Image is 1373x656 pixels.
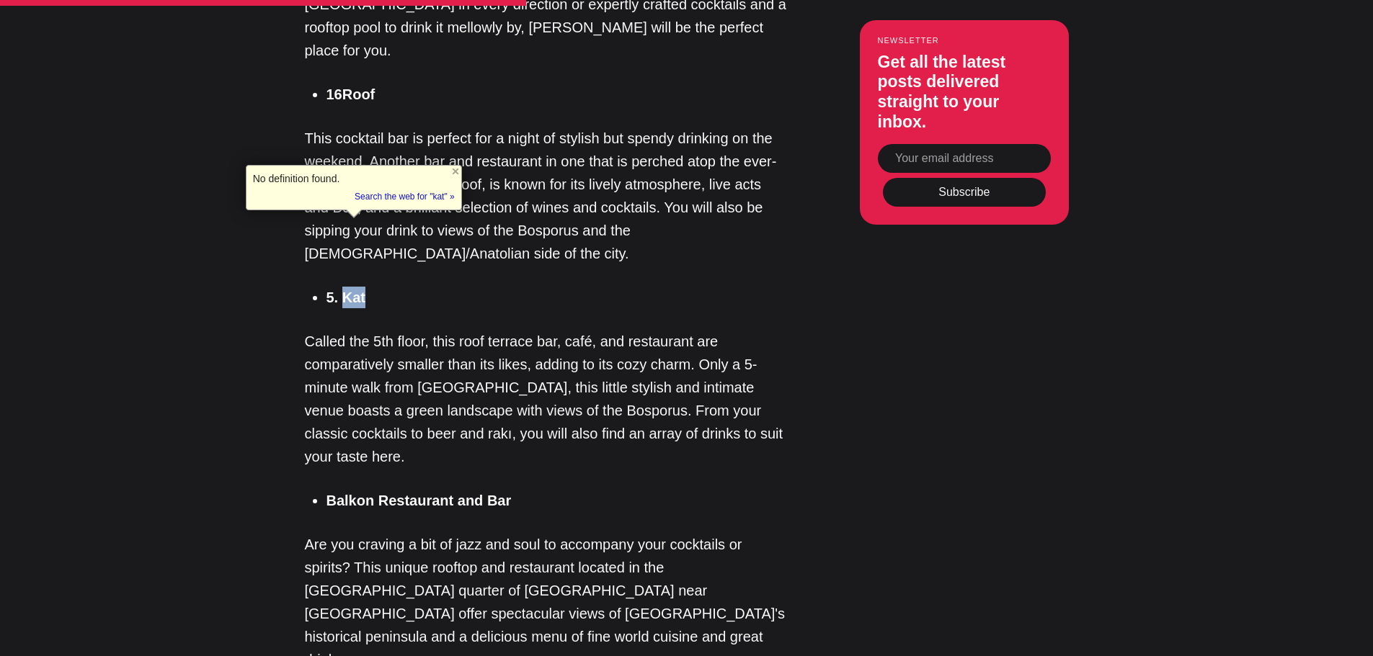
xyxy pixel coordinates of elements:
strong: 16Roof [326,86,376,102]
input: Your email address [878,143,1051,172]
strong: 5. Kat [326,289,365,305]
p: Called the 5th floor, this roof terrace bar, café, and restaurant are comparatively smaller than ... [305,330,788,468]
h3: Get all the latest posts delivered straight to your inbox. [878,52,1051,131]
small: Newsletter [878,35,1051,44]
p: This cocktail bar is perfect for a night of stylish but spendy drinking on the weekend. Another b... [305,127,788,265]
strong: Balkon Restaurant and Bar [326,493,512,508]
button: Subscribe [883,177,1046,206]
